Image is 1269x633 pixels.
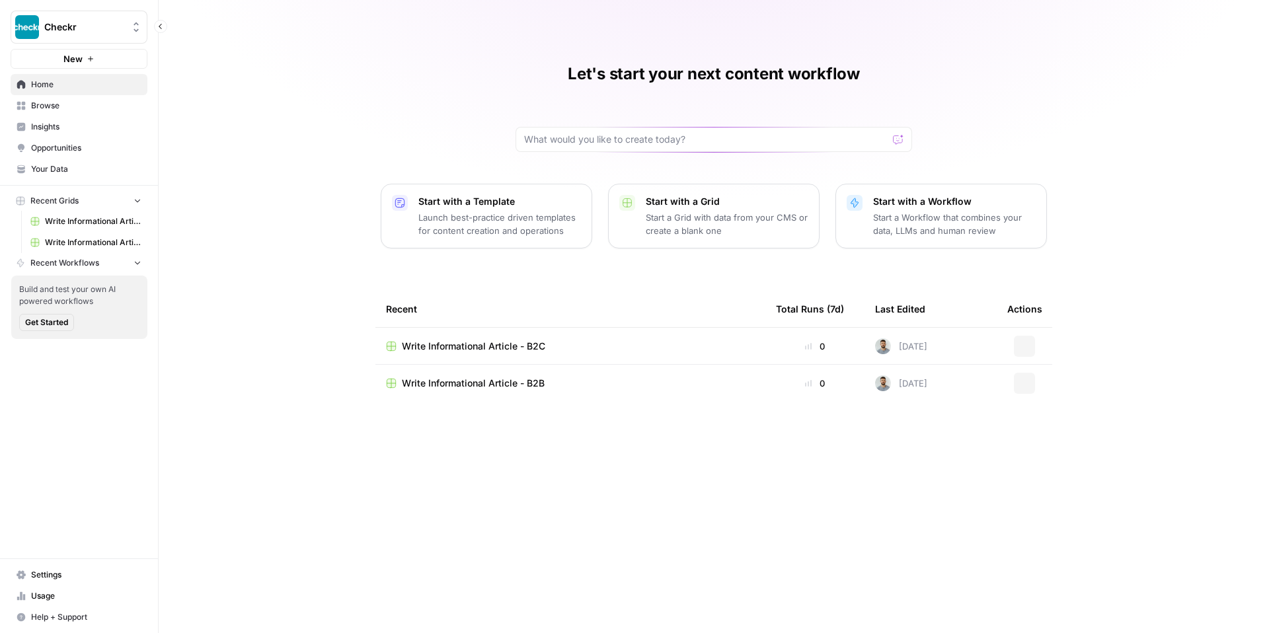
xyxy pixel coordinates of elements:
[875,375,891,391] img: jatoe7yf5oybih18j1ldwyv3ztfo
[11,116,147,137] a: Insights
[11,253,147,273] button: Recent Workflows
[835,184,1047,248] button: Start with a WorkflowStart a Workflow that combines your data, LLMs and human review
[418,195,581,208] p: Start with a Template
[418,211,581,237] p: Launch best-practice driven templates for content creation and operations
[19,283,139,307] span: Build and test your own AI powered workflows
[25,316,68,328] span: Get Started
[875,338,891,354] img: jatoe7yf5oybih18j1ldwyv3ztfo
[19,314,74,331] button: Get Started
[1007,291,1042,327] div: Actions
[402,340,545,353] span: Write Informational Article - B2C
[11,137,147,159] a: Opportunities
[31,142,141,154] span: Opportunities
[30,195,79,207] span: Recent Grids
[776,377,854,390] div: 0
[875,291,925,327] div: Last Edited
[386,291,755,327] div: Recent
[402,377,545,390] span: Write Informational Article - B2B
[11,49,147,69] button: New
[11,11,147,44] button: Workspace: Checkr
[24,232,147,253] a: Write Informational Article - B2C
[11,74,147,95] a: Home
[568,63,860,85] h1: Let's start your next content workflow
[24,211,147,232] a: Write Informational Article - B2B
[31,590,141,602] span: Usage
[44,20,124,34] span: Checkr
[11,95,147,116] a: Browse
[15,15,39,39] img: Checkr Logo
[646,195,808,208] p: Start with a Grid
[31,100,141,112] span: Browse
[45,237,141,248] span: Write Informational Article - B2C
[31,163,141,175] span: Your Data
[11,159,147,180] a: Your Data
[30,257,99,269] span: Recent Workflows
[386,377,755,390] a: Write Informational Article - B2B
[11,607,147,628] button: Help + Support
[31,121,141,133] span: Insights
[63,52,83,65] span: New
[873,211,1036,237] p: Start a Workflow that combines your data, LLMs and human review
[608,184,820,248] button: Start with a GridStart a Grid with data from your CMS or create a blank one
[11,564,147,585] a: Settings
[31,79,141,91] span: Home
[31,611,141,623] span: Help + Support
[646,211,808,237] p: Start a Grid with data from your CMS or create a blank one
[11,585,147,607] a: Usage
[524,133,888,146] input: What would you like to create today?
[873,195,1036,208] p: Start with a Workflow
[31,569,141,581] span: Settings
[875,338,927,354] div: [DATE]
[875,375,927,391] div: [DATE]
[386,340,755,353] a: Write Informational Article - B2C
[45,215,141,227] span: Write Informational Article - B2B
[776,291,844,327] div: Total Runs (7d)
[11,191,147,211] button: Recent Grids
[776,340,854,353] div: 0
[381,184,592,248] button: Start with a TemplateLaunch best-practice driven templates for content creation and operations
